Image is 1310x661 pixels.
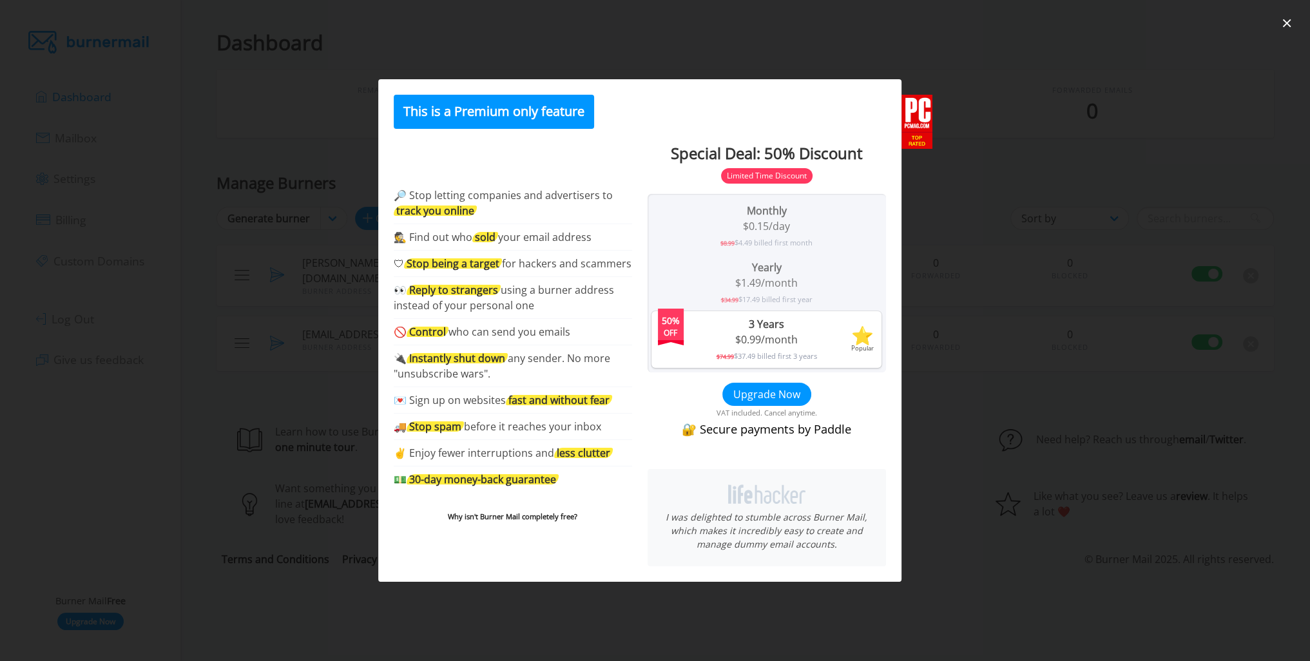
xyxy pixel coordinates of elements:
a: Why isn't Burner Mail completely free? [448,512,577,521]
div: Limited Time Discount [721,168,813,184]
li: 💌 Sign up on websites [394,387,632,414]
div: $1.49/month [657,275,876,291]
li: 👀 using a burner address instead of your personal one [394,277,632,319]
div: 30-day money-back guarantee [407,474,559,484]
button: Upgrade Now [722,383,811,406]
span: $4.49 billed first month [720,238,813,247]
span: $34.99 [721,296,738,304]
div: $0.15/day [657,218,876,234]
li: 🛡 for hackers and scammers [394,251,632,277]
li: ✌️ Enjoy fewer interruptions and [394,440,632,466]
div: $0.99/month [657,332,876,347]
img: PCMag Top Rated Product [901,95,932,149]
div: Stop being a target [404,258,502,269]
div: Instantly shut down [407,353,508,363]
span: 50% [661,314,680,327]
span: $17.49 billed first year [721,294,813,304]
div: sold [472,232,498,242]
li: 💵 [394,466,632,492]
span: 🔐 Secure payments by Paddle [648,420,886,438]
div: Stop spam [407,421,464,432]
span: $8.99 [720,239,735,247]
div: I was delighted to stumble across Burner Mail, which makes it incredibly easy to create and manag... [663,510,871,551]
div: less clutter [554,448,613,458]
div: Yearly [657,260,876,275]
img: Lifehacker [728,484,805,504]
span: $74.99 [717,352,734,361]
h1: Special Deal: 50% Discount [648,144,886,162]
div: fast and without fear [506,395,612,405]
span: ⭐️ [851,326,874,344]
div: This is a Premium only feature [394,95,594,129]
li: 🚚 before it reaches your inbox [394,414,632,440]
li: 🔌 any sender. No more "unsubscribe wars". [394,345,632,387]
span: Popular [851,344,874,353]
div: track you online [394,206,477,216]
span: VAT included. Cancel anytime. [648,406,886,420]
div: Monthly [657,203,876,218]
li: 🚫 who can send you emails [394,319,632,345]
li: 🔎 Stop letting companies and advertisers to [394,187,632,224]
div: Reply to strangers [407,285,501,295]
button: close [1276,13,1297,34]
span: $37.49 billed first 3 years [717,351,817,361]
div: Control [407,327,448,337]
li: 🕵 Find out who your email address [394,224,632,251]
div: 3 Years [657,316,876,332]
div: Off [658,309,684,340]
